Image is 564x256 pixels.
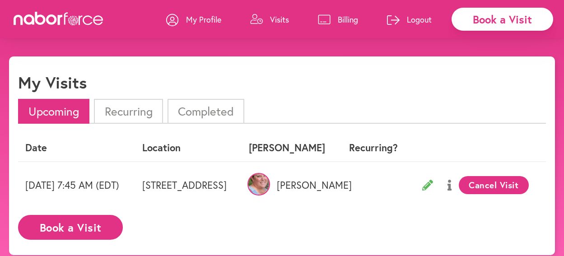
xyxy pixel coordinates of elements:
[18,222,123,230] a: Book a Visit
[18,215,123,240] button: Book a Visit
[18,162,135,208] td: [DATE] 7:45 AM (EDT)
[94,99,163,124] li: Recurring
[318,6,358,33] a: Billing
[166,6,221,33] a: My Profile
[168,99,244,124] li: Completed
[270,14,289,25] p: Visits
[459,176,529,194] button: Cancel Visit
[247,173,270,195] img: UfCAhFfgTgCcJKMc5owY
[18,135,135,161] th: Date
[18,99,89,124] li: Upcoming
[250,6,289,33] a: Visits
[249,179,332,191] p: [PERSON_NAME]
[135,162,242,208] td: [STREET_ADDRESS]
[340,135,408,161] th: Recurring?
[407,14,432,25] p: Logout
[186,14,221,25] p: My Profile
[135,135,242,161] th: Location
[452,8,553,31] div: Book a Visit
[242,135,340,161] th: [PERSON_NAME]
[18,73,87,92] h1: My Visits
[387,6,432,33] a: Logout
[338,14,358,25] p: Billing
